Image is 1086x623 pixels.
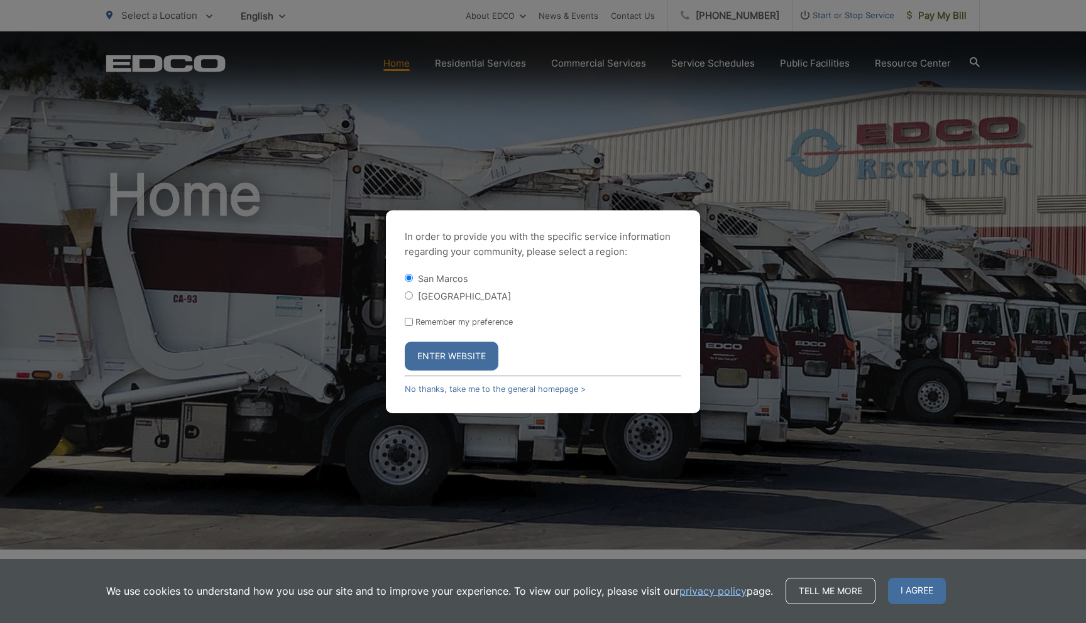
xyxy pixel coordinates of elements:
a: Tell me more [786,578,875,604]
label: [GEOGRAPHIC_DATA] [418,291,511,301]
p: In order to provide you with the specific service information regarding your community, please se... [405,229,681,259]
label: Remember my preference [415,317,513,327]
span: I agree [888,578,946,604]
button: Enter Website [405,342,498,371]
a: privacy policy [679,583,747,599]
label: San Marcos [418,273,468,284]
a: No thanks, take me to the general homepage > [405,384,586,394]
p: We use cookies to understand how you use our site and to improve your experience. To view our pol... [106,583,773,599]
